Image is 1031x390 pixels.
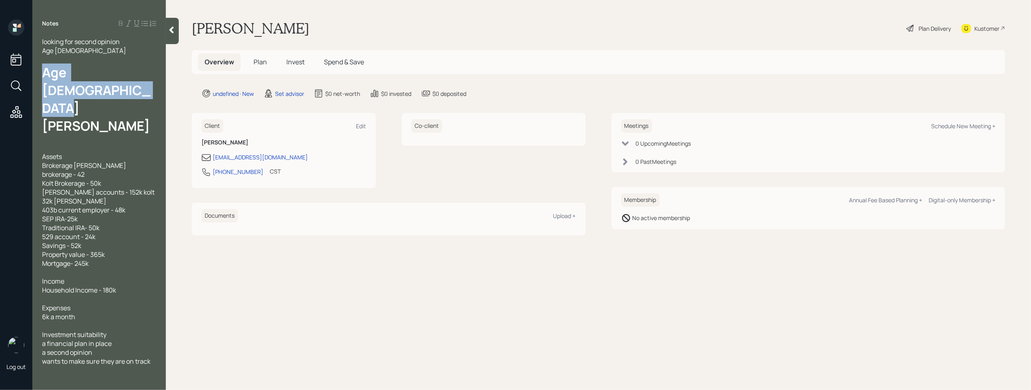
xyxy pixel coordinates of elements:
[205,57,234,66] span: Overview
[213,89,254,98] div: undefined · New
[42,46,126,55] span: Age [DEMOGRAPHIC_DATA]
[325,89,360,98] div: $0 net-worth
[974,24,999,33] div: Kustomer
[42,339,112,348] span: a financial plan in place
[636,139,691,148] div: 0 Upcoming Meeting s
[42,161,127,179] span: Brokerage [PERSON_NAME] brokerage - 42
[919,24,951,33] div: Plan Delivery
[929,196,995,204] div: Digital-only Membership +
[636,157,677,166] div: 0 Past Meeting s
[411,119,442,133] h6: Co-client
[275,89,304,98] div: Set advisor
[270,167,281,176] div: CST
[849,196,922,204] div: Annual Fee Based Planning +
[213,153,308,161] div: [EMAIL_ADDRESS][DOMAIN_NAME]
[42,241,81,250] span: Savings - 52k
[42,348,92,357] span: a second opinion
[192,19,309,37] h1: [PERSON_NAME]
[42,64,150,135] span: Age [DEMOGRAPHIC_DATA] [PERSON_NAME]
[42,312,75,321] span: 6k a month
[621,119,652,133] h6: Meetings
[8,337,24,353] img: retirable_logo.png
[42,206,125,214] span: 403b current employer - 48k
[42,259,89,268] span: Mortgage- 245k
[381,89,411,98] div: $0 invested
[42,37,120,46] span: looking for second opinion
[432,89,466,98] div: $0 deposited
[42,223,100,232] span: Traditional IRA- 50k
[324,57,364,66] span: Spend & Save
[633,214,690,222] div: No active membership
[42,179,101,188] span: Kolt Brokerage - 50k
[42,357,150,366] span: wants to make sure they are on track
[42,277,64,286] span: Income
[42,19,59,28] label: Notes
[254,57,267,66] span: Plan
[42,188,156,206] span: [PERSON_NAME] accounts - 152k kolt 32k [PERSON_NAME]
[553,212,576,220] div: Upload +
[42,286,116,295] span: Household Income - 180k
[6,363,26,371] div: Log out
[286,57,305,66] span: Invest
[931,122,995,130] div: Schedule New Meeting +
[213,167,263,176] div: [PHONE_NUMBER]
[42,232,95,241] span: 529 account - 24k
[201,139,366,146] h6: [PERSON_NAME]
[42,250,105,259] span: Property value - 365k
[42,330,106,339] span: Investment suitability
[42,214,78,223] span: SEP IRA-25k
[621,193,660,207] h6: Membership
[356,122,366,130] div: Edit
[42,303,70,312] span: Expenses
[201,119,223,133] h6: Client
[42,152,62,161] span: Assets
[201,209,238,223] h6: Documents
